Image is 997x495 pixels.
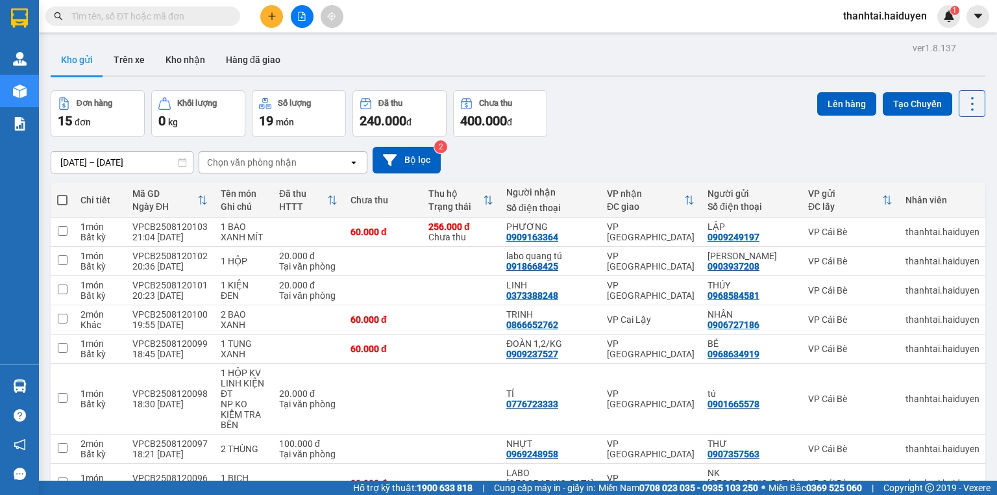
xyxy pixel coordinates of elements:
span: notification [14,438,26,451]
img: solution-icon [13,117,27,131]
span: Miền Bắc [769,481,862,495]
div: 20.000 đ [279,280,338,290]
div: VP [GEOGRAPHIC_DATA] [607,222,695,242]
div: Bất kỳ [80,290,119,301]
div: 0776723333 [506,399,558,409]
button: Đã thu240.000đ [352,90,447,137]
sup: 1 [950,6,959,15]
div: HTTT [279,201,327,212]
div: 20.000 đ [279,251,338,261]
span: 240.000 [360,113,406,129]
div: VP Cái Bè [808,478,892,489]
div: 1 món [80,388,119,399]
div: VPCB2508120099 [132,338,208,349]
div: Trạng thái [428,201,483,212]
div: 60.000 đ [351,344,415,354]
div: TRINH [506,309,594,320]
button: Số lượng19món [252,90,346,137]
span: Cung cấp máy in - giấy in: [494,481,595,495]
div: Tại văn phòng [279,290,338,301]
span: message [14,468,26,480]
div: 0901665578 [708,399,759,409]
div: 0918668425 [506,261,558,272]
button: Trên xe [103,44,155,75]
span: ⚪️ [761,485,765,490]
button: plus [260,5,283,28]
strong: 1900 633 818 [417,483,473,493]
img: warehouse-icon [13,379,27,393]
div: Nhân viên [905,195,979,205]
div: 20:23 [DATE] [132,290,208,301]
button: Tạo Chuyến [883,92,952,116]
div: 0373388248 [506,290,558,301]
button: caret-down [966,5,989,28]
div: 0866652762 [506,320,558,330]
div: 1 TỤNG XANH [221,338,266,359]
div: thanhtai.haiduyen [905,478,979,489]
span: question-circle [14,409,26,422]
th: Toggle SortBy [802,183,899,218]
th: Toggle SortBy [422,183,500,218]
div: Chọn văn phòng nhận [207,156,297,169]
div: Đơn hàng [77,99,112,108]
div: thanhtai.haiduyen [905,227,979,237]
span: kg [168,117,178,127]
div: VP Cái Bè [808,227,892,237]
div: Người nhận [506,187,594,197]
div: VPCB2508120102 [132,251,208,261]
button: Chưa thu400.000đ [453,90,547,137]
span: | [482,481,484,495]
div: thanhtai.haiduyen [905,256,979,266]
img: icon-new-feature [943,10,955,22]
div: Đã thu [279,188,327,199]
div: Khác [80,320,119,330]
div: VP gửi [808,188,882,199]
div: ver 1.8.137 [913,41,956,55]
div: 1 BAO XANH MÍT [221,222,266,242]
div: VP Cái Bè [808,344,892,354]
img: warehouse-icon [13,52,27,66]
div: Mã GD [132,188,197,199]
div: VPCB2508120096 [132,473,208,483]
div: 0968634919 [708,349,759,359]
th: Toggle SortBy [600,183,701,218]
span: 0 [158,113,166,129]
div: VP [GEOGRAPHIC_DATA] [607,280,695,301]
div: 20.000 đ [279,388,338,399]
div: thanhtai.haiduyen [905,444,979,454]
div: labo quang tú [506,251,594,261]
th: Toggle SortBy [126,183,214,218]
div: Ghi chú [221,201,266,212]
div: PHƯƠNG [506,222,594,232]
span: 15 [58,113,72,129]
div: NHÂN [708,309,795,320]
div: 1 món [80,473,119,483]
div: 20:36 [DATE] [132,261,208,272]
div: VPCB2508120103 [132,222,208,232]
span: caret-down [972,10,984,22]
div: 0907357563 [708,449,759,459]
div: 100.000 đ [279,438,338,449]
span: 400.000 [460,113,507,129]
div: 1 món [80,280,119,290]
img: logo-vxr [11,8,28,28]
div: 0909237527 [506,349,558,359]
th: Toggle SortBy [273,183,344,218]
div: Đã thu [378,99,402,108]
div: NHỰT [506,438,594,449]
span: aim [327,12,336,21]
div: thanhtai.haiduyen [905,285,979,296]
span: đ [507,117,512,127]
div: Chưa thu [351,195,415,205]
button: Lên hàng [817,92,876,116]
div: VPCB2508120097 [132,438,208,449]
div: LẬP [708,222,795,232]
div: ĐC giao [607,201,684,212]
div: 60.000 đ [351,227,415,237]
div: 18:21 [DATE] [132,449,208,459]
div: VP [GEOGRAPHIC_DATA] [607,338,695,359]
button: file-add [291,5,314,28]
div: 20.000 đ [351,478,415,489]
div: 0969248958 [506,449,558,459]
div: TÍ [506,388,594,399]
